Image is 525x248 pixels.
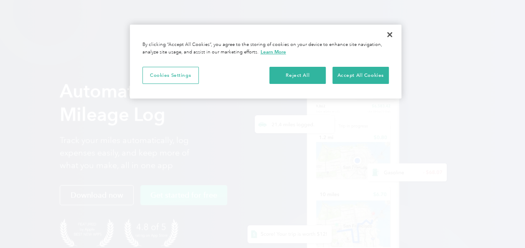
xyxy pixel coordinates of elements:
[124,219,178,247] img: 4.9 out of 5 stars on the app store
[380,25,399,44] button: Close
[60,219,114,247] img: Badge for Featured by Apple Best New Apps
[60,185,134,205] a: Download now
[332,67,389,84] button: Accept All Cookies
[130,25,401,99] div: Privacy
[142,67,199,84] button: Cookies Settings
[130,25,401,99] div: Cookie banner
[142,41,389,56] div: By clicking “Accept All Cookies”, you agree to the storing of cookies on your device to enhance s...
[60,134,209,172] p: Track your miles automatically, log expenses easily, and keep more of what you make, all in one app
[261,49,286,55] a: More information about your privacy, opens in a new tab
[140,185,227,205] a: Get started for free
[60,80,187,125] strong: Automate Your Mileage Log
[269,67,326,84] button: Reject All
